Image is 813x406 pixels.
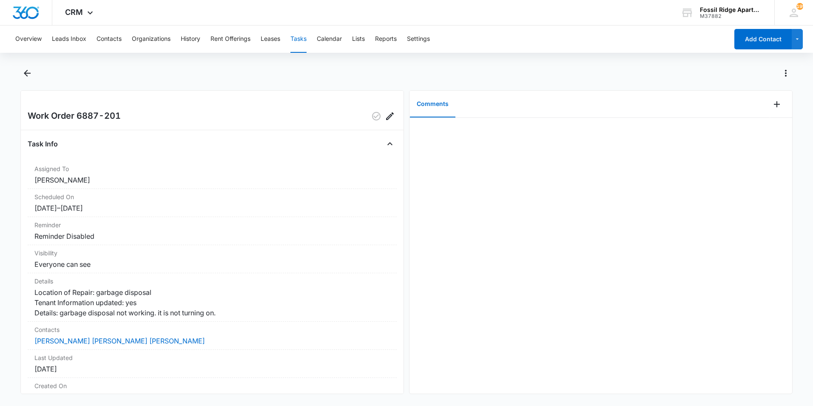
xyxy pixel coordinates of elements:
button: Comments [410,91,455,117]
dd: [DATE] [34,364,390,374]
dt: Visibility [34,249,390,257]
dd: Reminder Disabled [34,231,390,241]
button: Actions [779,66,793,80]
div: notifications count [796,3,803,10]
h4: Task Info [28,139,58,149]
div: DetailsLocation of Repair: garbage disposal Tenant Information updated: yes Details: garbage disp... [28,273,397,322]
div: VisibilityEveryone can see [28,245,397,273]
dt: Contacts [34,325,390,334]
button: Rent Offerings [210,26,250,53]
button: Contacts [97,26,122,53]
dt: Scheduled On [34,192,390,201]
button: Leases [261,26,280,53]
div: account name [700,6,762,13]
dd: Location of Repair: garbage disposal Tenant Information updated: yes Details: garbage disposal no... [34,287,390,318]
dt: Created On [34,381,390,390]
button: Organizations [132,26,171,53]
button: Tasks [290,26,307,53]
button: Back [20,66,34,80]
button: Add Contact [734,29,792,49]
dd: [PERSON_NAME] [34,175,390,185]
div: account id [700,13,762,19]
button: Edit [383,109,397,123]
span: CRM [65,8,83,17]
dt: Last Updated [34,353,390,362]
dt: Reminder [34,220,390,229]
div: Last Updated[DATE] [28,350,397,378]
dt: Assigned To [34,164,390,173]
button: Reports [375,26,397,53]
button: Close [383,137,397,151]
button: Overview [15,26,42,53]
h2: Work Order 6887-201 [28,109,121,123]
button: Lists [352,26,365,53]
button: Settings [407,26,430,53]
div: Created On[DATE] [28,378,397,406]
dt: Details [34,277,390,286]
div: Scheduled On[DATE]–[DATE] [28,189,397,217]
div: ReminderReminder Disabled [28,217,397,245]
span: 199 [796,3,803,10]
dd: Everyone can see [34,259,390,269]
button: History [181,26,200,53]
dd: [DATE] – [DATE] [34,203,390,213]
a: [PERSON_NAME] [PERSON_NAME] [PERSON_NAME] [34,337,205,345]
button: Add Comment [770,97,784,111]
div: Assigned To[PERSON_NAME] [28,161,397,189]
div: Contacts[PERSON_NAME] [PERSON_NAME] [PERSON_NAME] [28,322,397,350]
dd: [DATE] [34,392,390,402]
button: Leads Inbox [52,26,86,53]
button: Calendar [317,26,342,53]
